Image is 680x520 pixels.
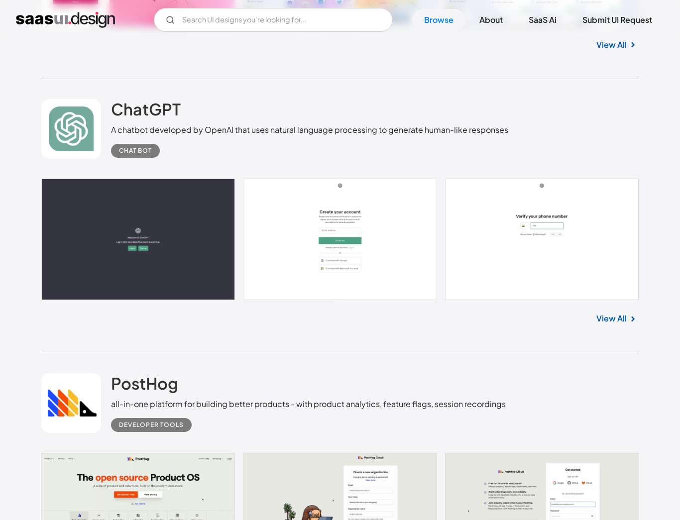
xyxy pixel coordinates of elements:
[111,398,506,410] div: all-in-one platform for building better products - with product analytics, feature flags, session...
[111,99,181,124] a: ChatGPT
[111,99,181,119] h2: ChatGPT
[154,8,393,32] input: Search UI designs you're looking for...
[596,39,627,51] a: View All
[119,145,152,157] div: Chat Bot
[119,419,184,431] div: Developer tools
[16,12,115,28] a: home
[467,9,515,31] a: About
[412,9,465,31] a: Browse
[111,124,508,136] div: A chatbot developed by OpenAI that uses natural language processing to generate human-like responses
[154,8,393,32] form: Email Form
[570,9,664,31] a: Submit UI Request
[111,373,178,398] a: PostHog
[596,312,627,324] a: View All
[517,9,568,31] a: SaaS Ai
[111,373,178,393] h2: PostHog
